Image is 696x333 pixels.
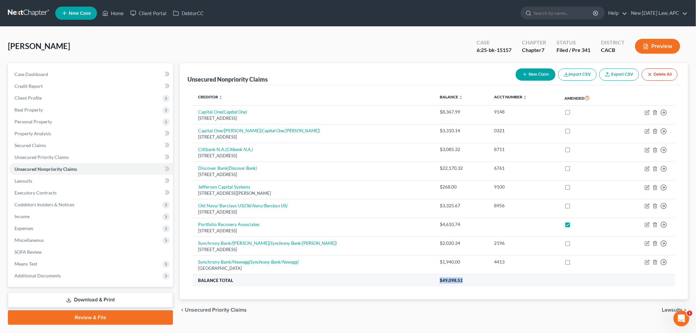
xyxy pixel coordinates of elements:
span: Lawsuits [14,178,32,184]
span: 1 [687,311,692,316]
a: Jefferson Capital Systems [198,184,250,190]
div: 6761 [494,165,554,171]
i: (Capital One/[PERSON_NAME]) [261,128,320,133]
span: Case Dashboard [14,71,48,77]
span: New Case [69,11,91,16]
div: [STREET_ADDRESS][PERSON_NAME] [198,190,429,196]
a: Client Portal [127,7,170,19]
button: Import CSV [558,68,597,81]
div: [STREET_ADDRESS] [198,246,429,253]
span: Personal Property [14,119,52,124]
span: SOFA Review [14,249,42,255]
a: Synchrony Bank/[PERSON_NAME](Synchrony Bank/[PERSON_NAME]) [198,240,337,246]
div: $3,310.14 [440,127,484,134]
a: Old Navy/ Barclays US(Old Navy/Barclays US) [198,203,287,208]
span: Lawsuits [662,307,683,313]
div: Case [477,39,511,46]
a: SOFA Review [9,246,173,258]
div: 8711 [494,146,554,153]
a: Property Analysis [9,128,173,140]
a: Home [99,7,127,19]
i: (Discover Bank) [228,165,257,171]
span: Unsecured Priority Claims [14,154,69,160]
button: Preview [635,39,680,54]
div: $22,170.32 [440,165,484,171]
button: New Claim [516,68,556,81]
a: New [DATE] Law, APC [628,7,688,19]
a: Capital One(Capital One) [198,109,247,115]
a: Executory Contracts [9,187,173,199]
span: Means Test [14,261,37,267]
span: Unsecured Priority Claims [185,307,247,313]
div: $268.00 [440,184,484,190]
div: [STREET_ADDRESS] [198,209,429,215]
input: Search by name... [534,7,594,19]
span: Credit Report [14,83,43,89]
div: 4413 [494,259,554,265]
span: $49,098.52 [440,278,463,283]
a: Export CSV [599,68,639,81]
div: [STREET_ADDRESS] [198,171,429,178]
a: Unsecured Priority Claims [9,151,173,163]
th: Amended [559,90,617,106]
button: chevron_left Unsecured Priority Claims [180,307,247,313]
a: Case Dashboard [9,68,173,80]
span: Additional Documents [14,273,61,278]
div: 6:25-bk-15157 [477,46,511,54]
div: 9100 [494,184,554,190]
span: Unsecured Nonpriority Claims [14,166,77,172]
div: District [601,39,625,46]
div: $4,610.74 [440,221,484,228]
div: 0321 [494,127,554,134]
a: Review & File [8,310,173,325]
span: Expenses [14,225,33,231]
a: Unsecured Nonpriority Claims [9,163,173,175]
a: Help [605,7,627,19]
i: (Capital One) [222,109,247,115]
a: Portfolio Recovery Associates [198,221,260,227]
span: 7 [541,47,544,53]
a: Discover Bank(Discover Bank) [198,165,257,171]
div: $3,085.32 [440,146,484,153]
button: Lawsuits chevron_right [662,307,688,313]
span: Client Profile [14,95,42,101]
span: Codebtors Insiders & Notices [14,202,74,207]
div: Unsecured Nonpriority Claims [187,75,268,83]
i: unfold_more [219,95,223,99]
span: Executory Contracts [14,190,57,195]
div: $3,325.67 [440,202,484,209]
th: Balance Total [193,274,435,286]
a: Synchrony Bank/Newegg(Synchrony Bank/Newegg) [198,259,299,265]
a: DebtorCC [170,7,207,19]
iframe: Intercom live chat [674,311,689,326]
div: Chapter [522,39,546,46]
a: Credit Report [9,80,173,92]
a: Citibank N.A.(Citibank N.A.) [198,146,253,152]
button: Delete All [642,68,678,81]
span: [PERSON_NAME] [8,41,70,51]
a: Acct Number unfold_more [494,94,527,99]
i: (Old Navy/Barclays US) [243,203,287,208]
div: Chapter [522,46,546,54]
a: Balance unfold_more [440,94,463,99]
a: Capital One/[PERSON_NAME](Capital One/[PERSON_NAME]) [198,128,320,133]
div: [STREET_ADDRESS] [198,153,429,159]
i: unfold_more [459,95,463,99]
div: [STREET_ADDRESS] [198,228,429,234]
span: Real Property [14,107,43,113]
a: Download & Print [8,292,173,308]
i: (Citibank N.A.) [225,146,253,152]
div: [STREET_ADDRESS] [198,115,429,121]
i: chevron_right [683,307,688,313]
a: Lawsuits [9,175,173,187]
div: $1,940.00 [440,259,484,265]
div: Filed / Pre 341 [557,46,590,54]
div: 2196 [494,240,554,246]
span: Miscellaneous [14,237,44,243]
div: [STREET_ADDRESS] [198,134,429,140]
span: Secured Claims [14,142,46,148]
div: 9148 [494,109,554,115]
i: chevron_left [180,307,185,313]
div: $8,367.99 [440,109,484,115]
div: CACB [601,46,625,54]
